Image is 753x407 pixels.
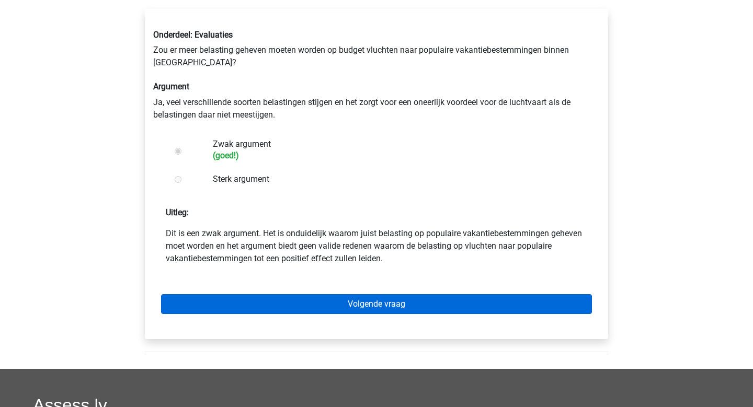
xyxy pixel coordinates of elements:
h6: (goed!) [213,150,575,160]
div: Zou er meer belasting geheven moeten worden op budget vluchten naar populaire vakantiebestemminge... [145,21,608,129]
h6: Argument [153,82,600,91]
label: Zwak argument [213,138,575,160]
p: Dit is een zwak argument. Het is onduidelijk waarom juist belasting op populaire vakantiebestemmi... [166,227,587,265]
a: Volgende vraag [161,294,592,314]
label: Sterk argument [213,173,575,185]
h6: Onderdeel: Evaluaties [153,30,600,40]
strong: Uitleg: [166,207,189,217]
